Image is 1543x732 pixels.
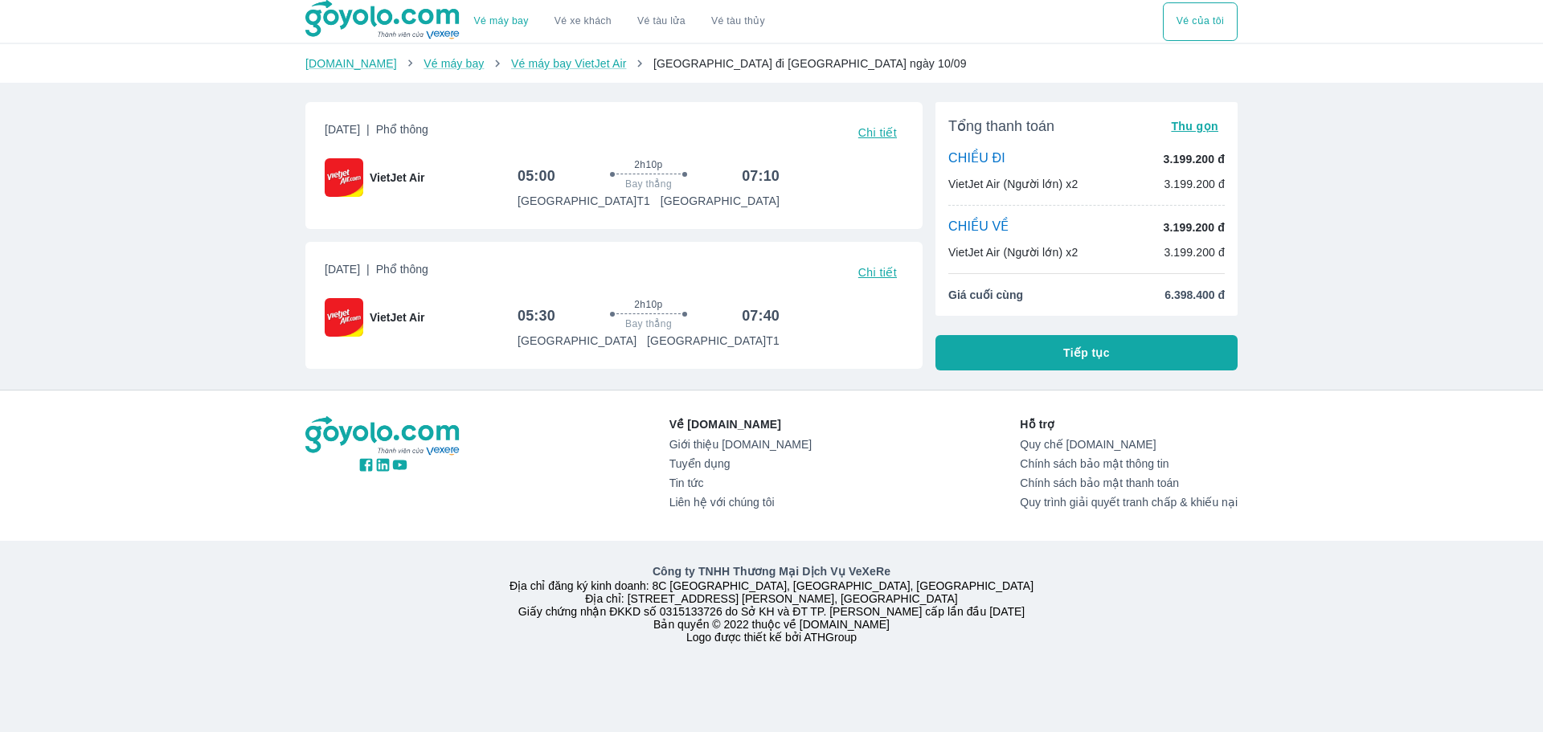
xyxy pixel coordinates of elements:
a: Chính sách bảo mật thông tin [1020,457,1238,470]
a: Vé xe khách [555,15,612,27]
span: Chi tiết [858,126,897,139]
button: Vé của tôi [1163,2,1238,41]
span: 6.398.400 đ [1164,287,1225,303]
button: Tiếp tục [935,335,1238,370]
p: 3.199.200 đ [1164,219,1225,235]
p: CHIỀU ĐI [948,150,1005,168]
span: 2h10p [634,298,662,311]
a: Quy chế [DOMAIN_NAME] [1020,438,1238,451]
a: Giới thiệu [DOMAIN_NAME] [669,438,812,451]
span: Thu gọn [1171,120,1218,133]
span: Chi tiết [858,266,897,279]
span: | [366,263,370,276]
a: Liên hệ với chúng tôi [669,496,812,509]
span: [DATE] [325,121,428,144]
span: 2h10p [634,158,662,171]
p: 3.199.200 đ [1164,176,1225,192]
span: Tổng thanh toán [948,117,1054,136]
p: [GEOGRAPHIC_DATA] [661,193,780,209]
span: Giá cuối cùng [948,287,1023,303]
p: Hỗ trợ [1020,416,1238,432]
a: Vé máy bay [474,15,529,27]
p: [GEOGRAPHIC_DATA] [518,333,636,349]
span: VietJet Air [370,170,424,186]
div: Địa chỉ đăng ký kinh doanh: 8C [GEOGRAPHIC_DATA], [GEOGRAPHIC_DATA], [GEOGRAPHIC_DATA] Địa chỉ: [... [296,563,1247,644]
p: [GEOGRAPHIC_DATA] T1 [518,193,650,209]
a: Vé máy bay [424,57,484,70]
span: Phổ thông [376,263,428,276]
div: choose transportation mode [461,2,778,41]
p: 3.199.200 đ [1164,151,1225,167]
span: [DATE] [325,261,428,284]
span: VietJet Air [370,309,424,325]
p: [GEOGRAPHIC_DATA] T1 [647,333,780,349]
span: Tiếp tục [1063,345,1110,361]
p: 3.199.200 đ [1164,244,1225,260]
a: Vé tàu lửa [624,2,698,41]
div: choose transportation mode [1163,2,1238,41]
img: logo [305,416,461,456]
button: Chi tiết [852,261,903,284]
h6: 07:40 [742,306,780,325]
p: VietJet Air (Người lớn) x2 [948,244,1078,260]
a: [DOMAIN_NAME] [305,57,397,70]
nav: breadcrumb [305,55,1238,72]
a: Quy trình giải quyết tranh chấp & khiếu nại [1020,496,1238,509]
p: VietJet Air (Người lớn) x2 [948,176,1078,192]
button: Thu gọn [1164,115,1225,137]
a: Chính sách bảo mật thanh toán [1020,476,1238,489]
span: [GEOGRAPHIC_DATA] đi [GEOGRAPHIC_DATA] ngày 10/09 [653,57,967,70]
span: Bay thẳng [625,317,672,330]
button: Chi tiết [852,121,903,144]
span: Bay thẳng [625,178,672,190]
p: CHIỀU VỀ [948,219,1009,236]
h6: 07:10 [742,166,780,186]
h6: 05:00 [518,166,555,186]
span: Phổ thông [376,123,428,136]
p: Công ty TNHH Thương Mại Dịch Vụ VeXeRe [309,563,1234,579]
button: Vé tàu thủy [698,2,778,41]
p: Về [DOMAIN_NAME] [669,416,812,432]
a: Vé máy bay VietJet Air [511,57,626,70]
h6: 05:30 [518,306,555,325]
a: Tin tức [669,476,812,489]
a: Tuyển dụng [669,457,812,470]
span: | [366,123,370,136]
